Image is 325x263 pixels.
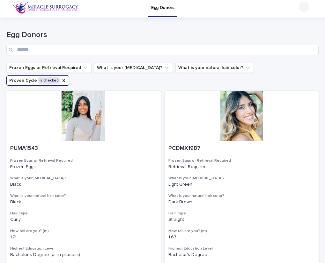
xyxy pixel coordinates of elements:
[6,75,69,86] button: Proven Cycle
[10,217,157,222] p: Curly
[10,158,157,163] h3: Frozen Eggs or Retrieval Required
[10,211,157,216] h3: Hair Type
[168,145,315,152] p: PCDMX1987
[94,63,173,73] button: What is your eye color?
[168,217,315,222] p: Straight
[10,145,157,152] p: PUMA1543
[10,235,157,240] p: 1.71
[6,30,319,40] h1: Egg Donors
[10,182,157,187] p: Black
[168,164,315,170] p: Retrieval Required
[168,228,315,234] h3: How tall are you? (m)
[10,176,157,181] h3: What is your [MEDICAL_DATA]?
[13,1,79,14] img: OiFFDOGZQuirLhrlO1ag
[10,228,157,234] h3: How tall are you? (m)
[168,193,315,198] h3: What is your natural hair color?
[10,252,157,258] p: Bachelor's Degree (or in process)
[10,193,157,198] h3: What is your natural hair color?
[168,182,315,187] p: Light Green
[10,246,157,251] h3: Highest Education Level
[168,246,315,251] h3: Highest Education Level
[175,63,254,73] button: What is your natural hair color?
[6,63,92,73] button: Frozen Eggs or Retrieval Required
[10,199,157,205] p: Black
[168,235,315,240] p: 1.67
[168,158,315,163] h3: Frozen Eggs or Retrieval Required
[168,199,315,205] p: Dark Brown
[168,176,315,181] h3: What is your [MEDICAL_DATA]?
[168,211,315,216] h3: Hair Type
[168,252,315,258] p: Bachelor's Degree
[10,164,157,170] p: Frozen Eggs
[6,45,319,55] input: Search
